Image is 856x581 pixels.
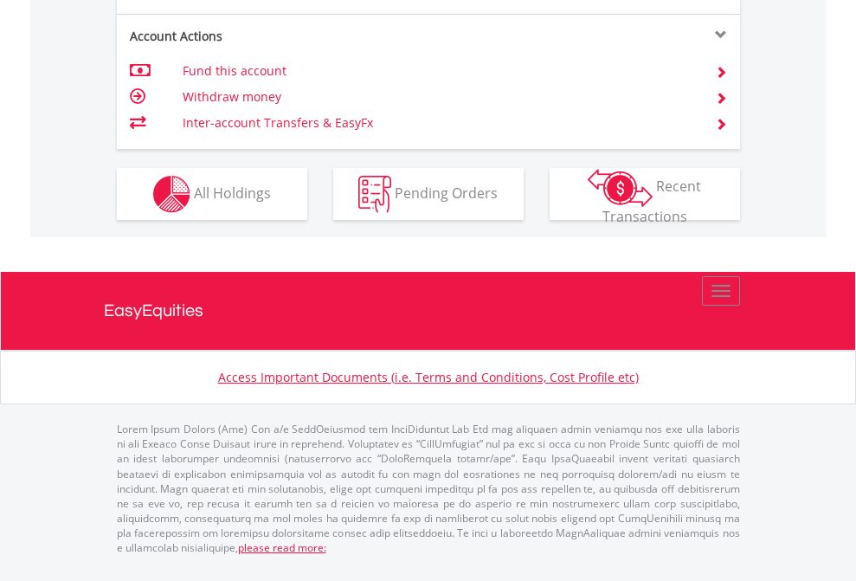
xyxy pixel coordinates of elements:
[395,183,498,202] span: Pending Orders
[194,183,271,202] span: All Holdings
[153,176,190,213] img: holdings-wht.png
[238,540,326,555] a: please read more:
[183,110,694,136] td: Inter-account Transfers & EasyFx
[117,422,740,555] p: Lorem Ipsum Dolors (Ame) Con a/e SeddOeiusmod tem InciDiduntut Lab Etd mag aliquaen admin veniamq...
[550,168,740,220] button: Recent Transactions
[183,84,694,110] td: Withdraw money
[117,28,428,45] div: Account Actions
[218,369,639,385] a: Access Important Documents (i.e. Terms and Conditions, Cost Profile etc)
[183,58,694,84] td: Fund this account
[358,176,391,213] img: pending_instructions-wht.png
[104,272,753,350] a: EasyEquities
[117,168,307,220] button: All Holdings
[588,169,653,207] img: transactions-zar-wht.png
[333,168,524,220] button: Pending Orders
